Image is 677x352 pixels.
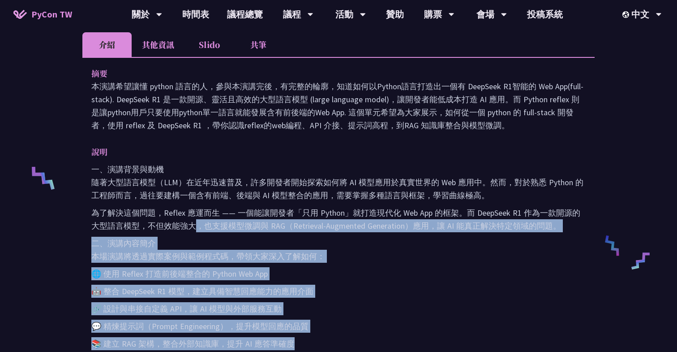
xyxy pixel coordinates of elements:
p: 本演講希望讓懂 python 語言的人，參與本演講完後，有完整的輪廓，知道如何以Python語言打造出一個有 DeepSeek R1智能的 Web App(full-stack). DeepSe... [91,80,586,132]
li: 介紹 [82,32,132,57]
p: 摘要 [91,67,568,80]
img: Home icon of PyCon TW 2025 [13,10,27,19]
li: 其他資訊 [132,32,184,57]
li: 共筆 [234,32,283,57]
p: 💬 精煉提示詞（Prompt Engineering），提升模型回應的品質 [91,320,586,333]
p: 為了解決這個問題，Reflex 應運而生 —— 一個能讓開發者「只用 Python」就打造現代化 Web App 的框架。而 DeepSeek R1 作為一款開源的大型語言模型，不但效能強大，也... [91,206,586,232]
p: 二、演講內容簡介 本場演講將透過實際案例與範例程式碼，帶領大家深入了解如何： [91,237,586,263]
p: 📚 建立 RAG 架構，整合外部知識庫，提升 AI 應答準確度 [91,337,586,350]
p: 說明 [91,145,568,158]
p: 🤖 整合 DeepSeek R1 模型，建立具備智慧回應能力的應用介面 [91,285,586,298]
a: PyCon TW [4,3,81,26]
li: Slido [184,32,234,57]
img: Locale Icon [622,11,631,18]
span: PyCon TW [31,8,72,21]
p: 🌐 使用 Reflex 打造前後端整合的 Python Web App [91,267,586,280]
p: 🔗 設計與串接自定義 API，讓 AI 模型與外部服務互動 [91,302,586,315]
p: 一、演講背景與動機 隨著大型語言模型（LLM）在近年迅速普及，許多開發者開始探索如何將 AI 模型應用於真實世界的 Web 應用中。然而，對於熟悉 Python 的工程師而言，過往要建構一個含有... [91,163,586,202]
